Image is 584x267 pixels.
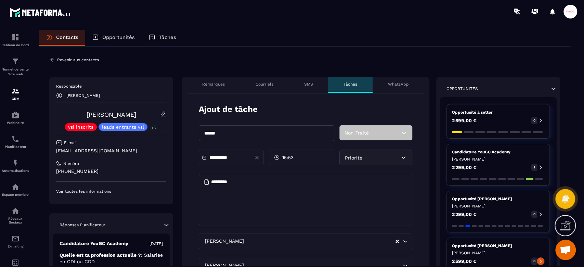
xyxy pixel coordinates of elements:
[343,81,357,87] p: Tâches
[11,33,20,41] img: formation
[60,252,163,265] p: Quelle est ta profession actuelle ?
[56,148,166,154] p: [EMAIL_ADDRESS][DOMAIN_NAME]
[555,240,576,260] div: Ouvrir le chat
[203,238,245,245] span: [PERSON_NAME]
[159,34,176,40] p: Tâches
[2,244,29,248] p: E-mailing
[452,110,544,115] p: Opportunité à setter
[11,234,20,243] img: email
[304,81,313,87] p: SMS
[63,161,79,166] p: Numéro
[2,67,29,77] p: Tunnel de vente Site web
[452,156,544,162] p: [PERSON_NAME]
[11,258,20,267] img: accountant
[2,97,29,101] p: CRM
[199,104,258,115] p: Ajout de tâche
[452,149,544,155] p: Candidature YouGC Academy
[388,81,409,87] p: WhatsApp
[150,241,163,246] p: [DATE]
[452,196,544,202] p: Opportunité [PERSON_NAME]
[202,81,225,87] p: Remarques
[282,154,293,161] span: 15:53
[11,87,20,95] img: formation
[57,58,99,62] p: Revenir aux contacts
[452,259,477,264] p: 2 599,00 €
[39,30,85,46] a: Contacts
[2,169,29,173] p: Automatisations
[64,140,77,145] p: E-mail
[87,111,136,118] a: [PERSON_NAME]
[345,155,362,161] span: Priorité
[2,202,29,229] a: social-networksocial-networkRéseaux Sociaux
[11,57,20,65] img: formation
[345,130,369,136] span: Non Traité
[142,30,183,46] a: Tâches
[256,81,273,87] p: Courriels
[11,135,20,143] img: scheduler
[85,30,142,46] a: Opportunités
[11,159,20,167] img: automations
[60,222,105,228] p: Réponses Planificateur
[2,145,29,149] p: Planificateur
[446,86,478,91] p: Opportunités
[68,125,93,129] p: vsl inscrits
[102,34,135,40] p: Opportunités
[452,165,477,170] p: 2 299,00 €
[2,178,29,202] a: automationsautomationsEspace membre
[56,84,166,89] p: Responsable
[2,82,29,106] a: formationformationCRM
[533,118,535,123] p: 0
[452,118,477,123] p: 2 599,00 €
[534,165,535,170] p: 1
[11,111,20,119] img: automations
[11,207,20,215] img: social-network
[2,217,29,224] p: Réseaux Sociaux
[452,203,544,209] p: [PERSON_NAME]
[452,243,544,249] p: Opportunité [PERSON_NAME]
[56,189,166,194] p: Voir toutes les informations
[452,212,477,217] p: 2 299,00 €
[2,130,29,154] a: schedulerschedulerPlanificateur
[245,238,395,245] input: Search for option
[452,250,544,256] p: [PERSON_NAME]
[2,121,29,125] p: Webinaire
[533,259,535,264] p: 0
[2,154,29,178] a: automationsautomationsAutomatisations
[2,52,29,82] a: formationformationTunnel de vente Site web
[395,239,399,244] button: Clear Selected
[149,124,158,131] p: +6
[2,106,29,130] a: automationsautomationsWebinaire
[199,233,412,249] div: Search for option
[11,183,20,191] img: automations
[66,93,100,98] p: [PERSON_NAME]
[533,212,535,217] p: 0
[10,6,71,18] img: logo
[56,168,166,175] p: [PHONE_NUMBER]
[60,240,128,247] p: Candidature YouGC Academy
[56,34,78,40] p: Contacts
[2,43,29,47] p: Tableau de bord
[2,28,29,52] a: formationformationTableau de bord
[2,193,29,196] p: Espace membre
[102,125,144,129] p: leads entrants vsl
[2,229,29,253] a: emailemailE-mailing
